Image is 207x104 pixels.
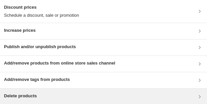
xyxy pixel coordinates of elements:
h3: Discount prices [4,4,79,11]
h3: Increase prices [4,27,36,34]
p: Schedule a discount, sale or promotion [4,12,79,19]
h3: Publish and/or unpublish products [4,43,76,50]
h3: Add/remove products from online store sales channel [4,60,115,67]
h3: Delete products [4,93,37,99]
h3: Add/remove tags from products [4,76,70,83]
